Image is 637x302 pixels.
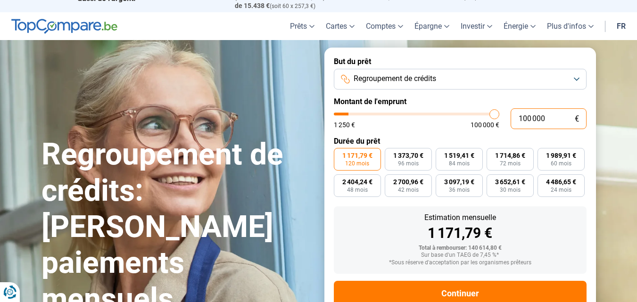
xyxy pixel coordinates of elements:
[393,179,423,185] span: 2 700,96 €
[341,226,579,240] div: 1 171,79 €
[541,12,599,40] a: Plus d'infos
[398,187,419,193] span: 42 mois
[334,122,355,128] span: 1 250 €
[546,152,576,159] span: 1 989,91 €
[334,137,587,146] label: Durée du prêt
[342,179,372,185] span: 2 404,24 €
[575,115,579,123] span: €
[611,12,631,40] a: fr
[500,187,521,193] span: 30 mois
[334,97,587,106] label: Montant de l'emprunt
[495,179,525,185] span: 3 652,61 €
[551,187,571,193] span: 24 mois
[500,161,521,166] span: 72 mois
[551,161,571,166] span: 60 mois
[345,161,369,166] span: 120 mois
[398,161,419,166] span: 96 mois
[284,12,320,40] a: Prêts
[341,245,579,252] div: Total à rembourser: 140 614,80 €
[334,57,587,66] label: But du prêt
[347,187,368,193] span: 48 mois
[449,161,470,166] span: 84 mois
[341,214,579,221] div: Estimation mensuelle
[449,187,470,193] span: 36 mois
[444,152,474,159] span: 1 519,41 €
[444,179,474,185] span: 3 097,19 €
[341,260,579,266] div: *Sous réserve d'acceptation par les organismes prêteurs
[360,12,409,40] a: Comptes
[455,12,498,40] a: Investir
[546,179,576,185] span: 4 486,65 €
[498,12,541,40] a: Énergie
[354,73,436,84] span: Regroupement de crédits
[342,152,372,159] span: 1 171,79 €
[11,19,117,34] img: TopCompare
[495,152,525,159] span: 1 714,86 €
[334,69,587,90] button: Regroupement de crédits
[320,12,360,40] a: Cartes
[471,122,499,128] span: 100 000 €
[341,252,579,259] div: Sur base d'un TAEG de 7,45 %*
[393,152,423,159] span: 1 373,70 €
[409,12,455,40] a: Épargne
